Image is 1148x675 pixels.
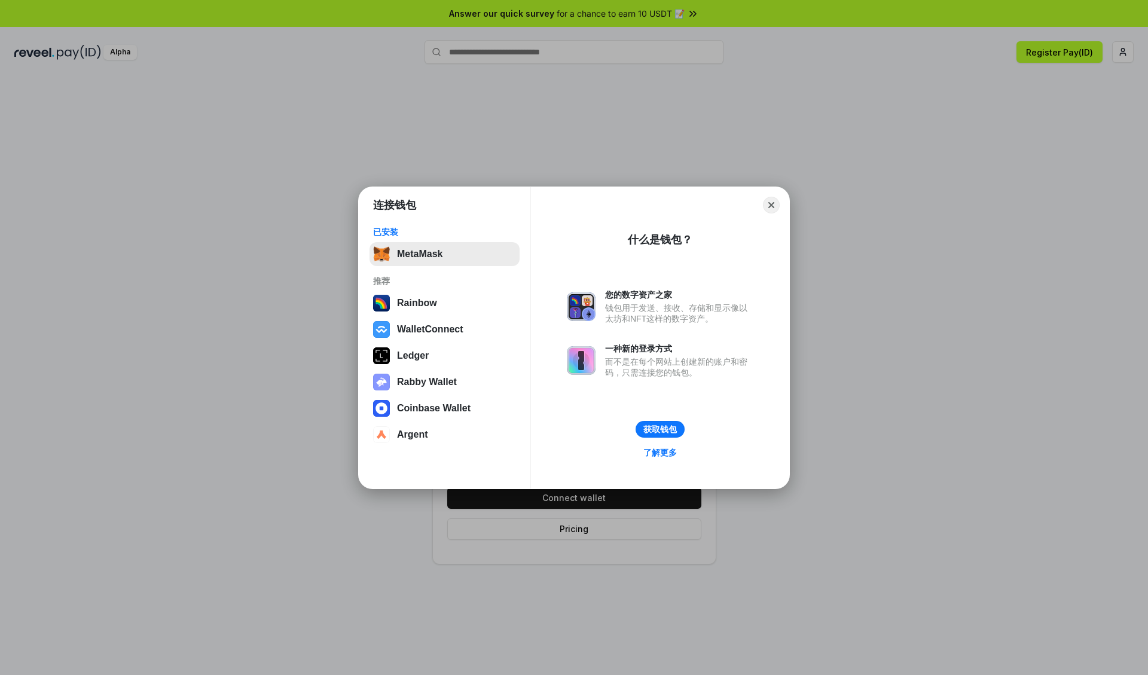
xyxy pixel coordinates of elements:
[628,233,692,247] div: 什么是钱包？
[373,347,390,364] img: svg+xml,%3Csvg%20xmlns%3D%22http%3A%2F%2Fwww.w3.org%2F2000%2Fsvg%22%20width%3D%2228%22%20height%3...
[373,198,416,212] h1: 连接钱包
[373,321,390,338] img: svg+xml,%3Csvg%20width%3D%2228%22%20height%3D%2228%22%20viewBox%3D%220%200%2028%2028%22%20fill%3D...
[373,374,390,390] img: svg+xml,%3Csvg%20xmlns%3D%22http%3A%2F%2Fwww.w3.org%2F2000%2Fsvg%22%20fill%3D%22none%22%20viewBox...
[370,317,520,341] button: WalletConnect
[397,324,463,335] div: WalletConnect
[643,424,677,435] div: 获取钱包
[397,429,428,440] div: Argent
[643,447,677,458] div: 了解更多
[370,242,520,266] button: MetaMask
[373,227,516,237] div: 已安装
[605,356,753,378] div: 而不是在每个网站上创建新的账户和密码，只需连接您的钱包。
[370,370,520,394] button: Rabby Wallet
[636,445,684,460] a: 了解更多
[397,377,457,387] div: Rabby Wallet
[370,423,520,447] button: Argent
[370,344,520,368] button: Ledger
[370,396,520,420] button: Coinbase Wallet
[397,350,429,361] div: Ledger
[567,292,596,321] img: svg+xml,%3Csvg%20xmlns%3D%22http%3A%2F%2Fwww.w3.org%2F2000%2Fsvg%22%20fill%3D%22none%22%20viewBox...
[763,197,780,213] button: Close
[373,276,516,286] div: 推荐
[373,295,390,311] img: svg+xml,%3Csvg%20width%3D%22120%22%20height%3D%22120%22%20viewBox%3D%220%200%20120%20120%22%20fil...
[605,289,753,300] div: 您的数字资产之家
[373,400,390,417] img: svg+xml,%3Csvg%20width%3D%2228%22%20height%3D%2228%22%20viewBox%3D%220%200%2028%2028%22%20fill%3D...
[605,343,753,354] div: 一种新的登录方式
[373,426,390,443] img: svg+xml,%3Csvg%20width%3D%2228%22%20height%3D%2228%22%20viewBox%3D%220%200%2028%2028%22%20fill%3D...
[373,246,390,262] img: svg+xml,%3Csvg%20fill%3D%22none%22%20height%3D%2233%22%20viewBox%3D%220%200%2035%2033%22%20width%...
[397,298,437,309] div: Rainbow
[567,346,596,375] img: svg+xml,%3Csvg%20xmlns%3D%22http%3A%2F%2Fwww.w3.org%2F2000%2Fsvg%22%20fill%3D%22none%22%20viewBox...
[370,291,520,315] button: Rainbow
[605,303,753,324] div: 钱包用于发送、接收、存储和显示像以太坊和NFT这样的数字资产。
[397,249,442,259] div: MetaMask
[397,403,471,414] div: Coinbase Wallet
[636,421,685,438] button: 获取钱包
